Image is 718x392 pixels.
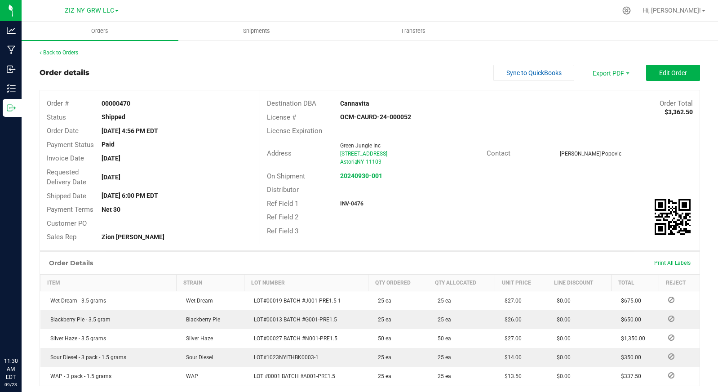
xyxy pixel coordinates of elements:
[9,320,36,347] iframe: Resource center
[616,373,641,379] span: $337.50
[665,316,678,321] span: Reject Inventory
[47,113,66,121] span: Status
[102,100,130,107] strong: 00000470
[433,335,451,342] span: 50 ea
[560,151,601,157] span: [PERSON_NAME]
[665,108,693,116] strong: $3,362.50
[267,99,316,107] span: Destination DBA
[182,354,213,361] span: Sour Diesel
[495,274,547,291] th: Unit Price
[249,316,337,323] span: LOT#00013 BATCH #G001-PRE1.5
[102,127,158,134] strong: [DATE] 4:56 PM EDT
[665,297,678,303] span: Reject Inventory
[552,316,571,323] span: $0.00
[547,274,611,291] th: Line Discount
[4,381,18,388] p: 09/23
[47,233,76,241] span: Sales Rep
[182,298,213,304] span: Wet Dream
[643,7,701,14] span: Hi, [PERSON_NAME]!
[40,274,177,291] th: Item
[7,103,16,112] inline-svg: Outbound
[7,84,16,93] inline-svg: Inventory
[102,155,120,162] strong: [DATE]
[267,213,298,221] span: Ref Field 2
[356,159,357,165] span: ,
[267,227,298,235] span: Ref Field 3
[340,172,382,179] strong: 20240930-001
[7,45,16,54] inline-svg: Manufacturing
[102,174,120,181] strong: [DATE]
[665,354,678,359] span: Reject Inventory
[182,335,213,342] span: Silver Haze
[46,354,126,361] span: Sour Diesel - 3 pack - 1.5 grams
[616,354,641,361] span: $350.00
[340,100,369,107] strong: Cannavita
[487,149,510,157] span: Contact
[621,6,632,15] div: Manage settings
[47,219,87,227] span: Customer PO
[583,65,637,81] li: Export PDF
[267,172,305,180] span: On Shipment
[366,159,381,165] span: 11103
[102,141,115,148] strong: Paid
[500,316,522,323] span: $26.00
[373,335,391,342] span: 50 ea
[659,274,700,291] th: Reject
[340,159,358,165] span: Astoria
[616,316,641,323] span: $650.00
[552,373,571,379] span: $0.00
[340,200,363,207] strong: INV-0476
[46,373,111,379] span: WAP - 3 pack - 1.5 grams
[373,316,391,323] span: 25 ea
[46,316,111,323] span: Blackberry Pie - 3.5 gram
[267,186,299,194] span: Distributor
[47,168,86,187] span: Requested Delivery Date
[4,357,18,381] p: 11:30 AM EDT
[659,69,687,76] span: Edit Order
[102,113,125,120] strong: Shipped
[335,22,492,40] a: Transfers
[249,335,337,342] span: LOT#00027 BATCH #N001-PRE1.5
[373,354,391,361] span: 25 ea
[500,373,522,379] span: $13.50
[65,7,114,14] span: ZIZ NY GRW LLC
[433,354,451,361] span: 25 ea
[433,373,451,379] span: 25 ea
[267,149,292,157] span: Address
[182,373,198,379] span: WAP
[373,298,391,304] span: 25 ea
[49,259,93,267] h1: Order Details
[340,113,411,120] strong: OCM-CAURD-24-000052
[655,199,691,235] img: Scan me!
[616,335,645,342] span: $1,350.00
[47,192,86,200] span: Shipped Date
[7,26,16,35] inline-svg: Analytics
[267,127,322,135] span: License Expiration
[47,141,94,149] span: Payment Status
[660,99,693,107] span: Order Total
[665,335,678,340] span: Reject Inventory
[428,274,495,291] th: Qty Allocated
[368,274,428,291] th: Qty Ordered
[500,335,522,342] span: $27.00
[178,22,335,40] a: Shipments
[616,298,641,304] span: $675.00
[102,192,158,199] strong: [DATE] 6:00 PM EDT
[654,260,691,266] span: Print All Labels
[340,151,387,157] span: [STREET_ADDRESS]
[506,69,562,76] span: Sync to QuickBooks
[7,65,16,74] inline-svg: Inbound
[655,199,691,235] qrcode: 00000470
[47,127,79,135] span: Order Date
[40,49,78,56] a: Back to Orders
[433,298,451,304] span: 25 ea
[646,65,700,81] button: Edit Order
[79,27,120,35] span: Orders
[611,274,659,291] th: Total
[231,27,282,35] span: Shipments
[47,99,69,107] span: Order #
[552,298,571,304] span: $0.00
[602,151,621,157] span: Popovic
[102,233,164,241] strong: Zion [PERSON_NAME]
